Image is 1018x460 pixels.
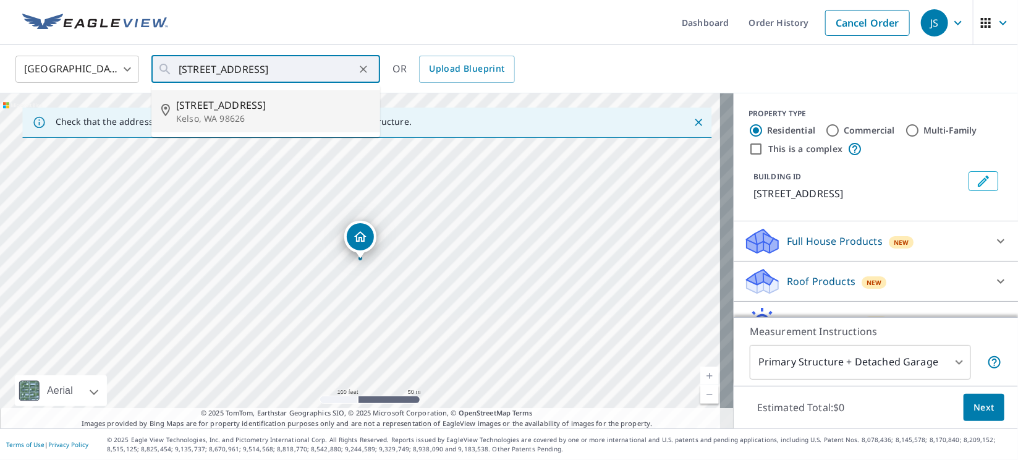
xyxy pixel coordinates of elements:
[700,385,719,404] a: Current Level 18, Zoom Out
[844,124,895,137] label: Commercial
[512,408,533,417] a: Terms
[43,375,77,406] div: Aerial
[15,52,139,87] div: [GEOGRAPHIC_DATA]
[744,307,1008,336] div: Solar ProductsNew
[744,226,1008,256] div: Full House ProductsNew
[747,394,855,421] p: Estimated Total: $0
[700,367,719,385] a: Current Level 18, Zoom In
[355,61,372,78] button: Clear
[48,440,88,449] a: Privacy Policy
[750,345,971,380] div: Primary Structure + Detached Garage
[179,52,355,87] input: Search by address or latitude-longitude
[15,375,107,406] div: Aerial
[6,441,88,448] p: |
[392,56,515,83] div: OR
[825,10,910,36] a: Cancel Order
[921,9,948,36] div: JS
[56,116,412,127] p: Check that the address is accurate, then drag the marker over the correct structure.
[923,124,977,137] label: Multi-Family
[429,61,504,77] span: Upload Blueprint
[344,221,376,259] div: Dropped pin, building 1, Residential property, 2601 Lakewood Dr Rowlett, TX 75088
[787,274,855,289] p: Roof Products
[867,278,882,287] span: New
[964,394,1004,422] button: Next
[176,98,370,113] span: [STREET_ADDRESS]
[22,14,168,32] img: EV Logo
[6,440,45,449] a: Terms of Use
[787,234,883,249] p: Full House Products
[459,408,511,417] a: OpenStreetMap
[419,56,514,83] a: Upload Blueprint
[787,314,857,329] p: Solar Products
[969,171,998,191] button: Edit building 1
[767,124,815,137] label: Residential
[753,171,801,182] p: BUILDING ID
[973,400,995,415] span: Next
[107,435,1012,454] p: © 2025 Eagle View Technologies, Inc. and Pictometry International Corp. All Rights Reserved. Repo...
[750,324,1002,339] p: Measurement Instructions
[690,114,706,130] button: Close
[749,108,1003,119] div: PROPERTY TYPE
[201,408,533,419] span: © 2025 TomTom, Earthstar Geographics SIO, © 2025 Microsoft Corporation, ©
[744,266,1008,296] div: Roof ProductsNew
[768,143,842,155] label: This is a complex
[894,237,909,247] span: New
[753,186,964,201] p: [STREET_ADDRESS]
[176,113,370,125] p: Kelso, WA 98626
[987,355,1002,370] span: Your report will include the primary structure and a detached garage if one exists.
